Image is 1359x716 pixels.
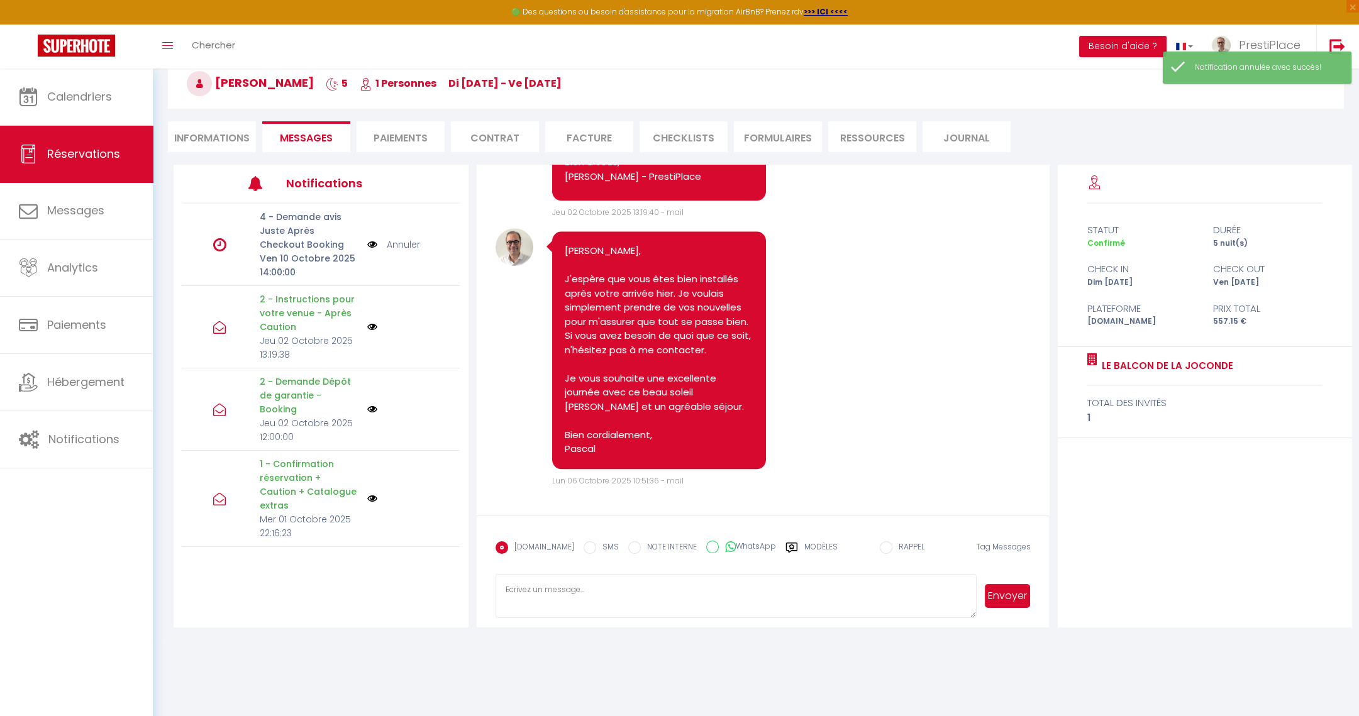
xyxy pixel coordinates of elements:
label: [DOMAIN_NAME] [508,541,574,555]
a: Le Balcon de la Joconde [1097,358,1233,373]
label: Modèles [804,541,838,563]
div: Prix total [1205,301,1331,316]
h3: Notifications [286,169,402,197]
li: CHECKLISTS [640,121,728,152]
li: Ressources [828,121,916,152]
img: NO IMAGE [367,238,377,251]
span: [PERSON_NAME] [187,75,314,91]
p: Ven 10 Octobre 2025 14:00:00 [260,251,359,279]
span: Paiements [47,317,106,333]
img: ... [1212,36,1231,55]
img: NO IMAGE [367,322,377,332]
label: RAPPEL [892,541,924,555]
label: SMS [596,541,619,555]
pre: [PERSON_NAME], J'espère que vous êtes bien installés après votre arrivée hier. Je voulais simplem... [565,244,753,456]
div: [DOMAIN_NAME] [1079,316,1205,328]
p: 2 - Instructions pour votre venue - Après Caution [260,292,359,334]
div: 557.15 € [1205,316,1331,328]
li: Facture [545,121,633,152]
span: di [DATE] - ve [DATE] [448,76,562,91]
p: 4 - Demande avis Juste Après Checkout Booking [260,210,359,251]
span: PrestiPlace [1239,37,1301,53]
a: Chercher [182,25,245,69]
span: Hébergement [47,374,125,390]
p: 1 - Confirmation réservation + Caution + Catalogue extras [260,457,359,512]
div: Notification annulée avec succès! [1195,62,1338,74]
div: Plateforme [1079,301,1205,316]
img: 16864829559306.jpg [496,228,533,266]
li: Paiements [357,121,445,152]
div: check in [1079,262,1205,277]
img: logout [1329,38,1345,54]
label: NOTE INTERNE [641,541,697,555]
span: Analytics [47,260,98,275]
p: Mer 01 Octobre 2025 22:16:23 [260,512,359,540]
img: NO IMAGE [367,404,377,414]
p: 2 - Demande Dépôt de garantie - Booking [260,375,359,416]
span: 1 Personnes [360,76,436,91]
li: Journal [923,121,1011,152]
div: Dim [DATE] [1079,277,1205,289]
span: Tag Messages [975,541,1030,552]
div: total des invités [1087,395,1323,410]
span: Lun 06 Octobre 2025 10:51:36 - mail [552,475,684,486]
li: FORMULAIRES [734,121,822,152]
img: NO IMAGE [367,493,377,504]
div: durée [1205,223,1331,238]
button: Envoyer [985,584,1030,608]
a: >>> ICI <<<< [804,6,848,17]
span: 5 [326,76,348,91]
div: check out [1205,262,1331,277]
label: WhatsApp [719,541,776,554]
button: Besoin d'aide ? [1079,36,1167,57]
span: Calendriers [47,89,112,104]
a: Annuler [387,238,420,251]
p: Jeu 02 Octobre 2025 12:00:00 [260,416,359,444]
span: Réservations [47,146,120,162]
div: 1 [1087,410,1323,426]
span: Chercher [192,38,235,52]
span: Confirmé [1087,238,1124,248]
li: Contrat [451,121,539,152]
span: Messages [47,202,104,218]
img: Super Booking [38,35,115,57]
div: Ven [DATE] [1205,277,1331,289]
span: Jeu 02 Octobre 2025 13:19:40 - mail [552,207,684,218]
li: Informations [168,121,256,152]
span: Messages [280,131,333,145]
div: 5 nuit(s) [1205,238,1331,250]
p: Jeu 02 Octobre 2025 13:19:38 [260,334,359,361]
span: Notifications [48,431,119,447]
a: ... PrestiPlace [1202,25,1316,69]
div: statut [1079,223,1205,238]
